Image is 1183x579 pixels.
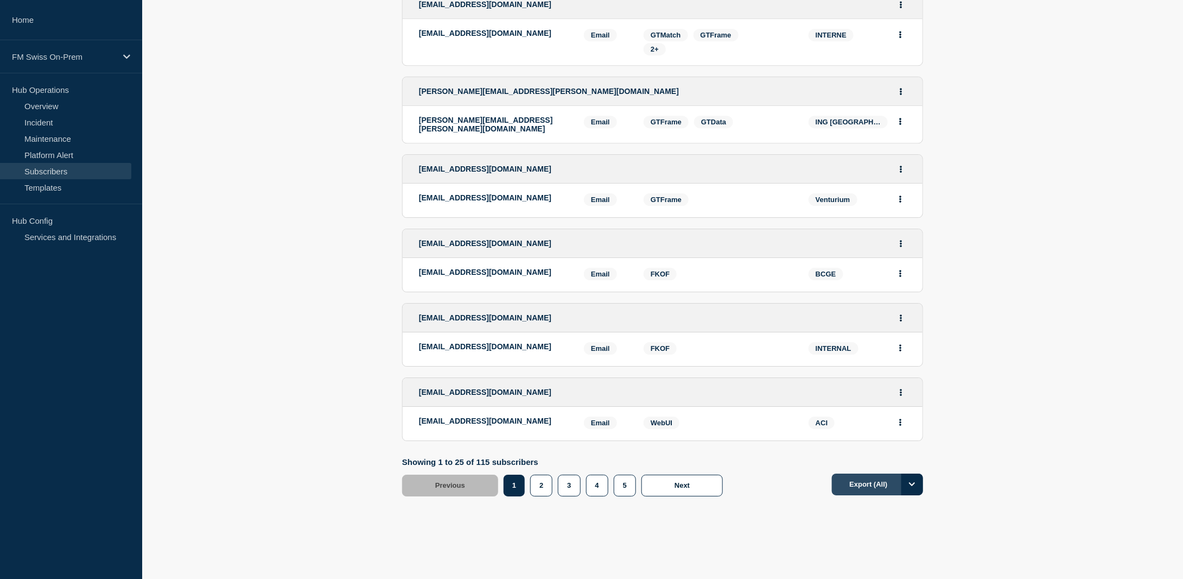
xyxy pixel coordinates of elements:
[584,193,617,206] span: Email
[584,116,617,128] span: Email
[651,270,670,278] span: FKOF
[402,475,498,496] button: Previous
[809,342,858,355] span: INTERNAL
[419,87,679,96] span: [PERSON_NAME][EMAIL_ADDRESS][PERSON_NAME][DOMAIN_NAME]
[419,29,568,37] p: [EMAIL_ADDRESS][DOMAIN_NAME]
[894,26,907,43] button: Actions
[419,268,568,276] p: [EMAIL_ADDRESS][DOMAIN_NAME]
[419,313,551,322] span: [EMAIL_ADDRESS][DOMAIN_NAME]
[701,31,732,39] span: GTFrame
[641,475,723,496] button: Next
[530,475,552,496] button: 2
[894,339,907,356] button: Actions
[584,417,617,429] span: Email
[809,116,888,128] span: ING [GEOGRAPHIC_DATA]
[894,310,908,326] button: Actions
[435,481,465,489] span: Previous
[894,83,908,100] button: Actions
[701,118,726,126] span: GTData
[894,235,908,252] button: Actions
[901,474,923,495] button: Options
[894,414,907,431] button: Actions
[894,384,908,401] button: Actions
[419,417,568,425] p: [EMAIL_ADDRESS][DOMAIN_NAME]
[651,196,682,204] span: GTFrame
[651,118,682,126] span: GTFrame
[832,474,923,495] button: Export (All)
[809,29,854,41] span: INTERNE
[419,116,568,133] p: [PERSON_NAME][EMAIL_ADDRESS][PERSON_NAME][DOMAIN_NAME]
[614,475,636,496] button: 5
[651,45,659,53] span: 2+
[584,342,617,355] span: Email
[419,193,568,202] p: [EMAIL_ADDRESS][DOMAIN_NAME]
[809,417,835,429] span: ACI
[419,239,551,248] span: [EMAIL_ADDRESS][DOMAIN_NAME]
[419,342,568,351] p: [EMAIL_ADDRESS][DOMAIN_NAME]
[12,52,116,61] p: FM Swiss On-Prem
[809,193,857,206] span: Venturium
[809,268,843,280] span: BCGE
[402,457,728,467] p: Showing 1 to 25 of 115 subscribers
[504,475,525,496] button: 1
[651,419,672,427] span: WebUI
[419,388,551,397] span: [EMAIL_ADDRESS][DOMAIN_NAME]
[894,161,908,178] button: Actions
[894,113,907,130] button: Actions
[894,265,907,282] button: Actions
[651,344,670,353] span: FKOF
[651,31,681,39] span: GTMatch
[586,475,608,496] button: 4
[419,165,551,173] span: [EMAIL_ADDRESS][DOMAIN_NAME]
[675,481,690,489] span: Next
[584,268,617,280] span: Email
[558,475,580,496] button: 3
[584,29,617,41] span: Email
[894,191,907,207] button: Actions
